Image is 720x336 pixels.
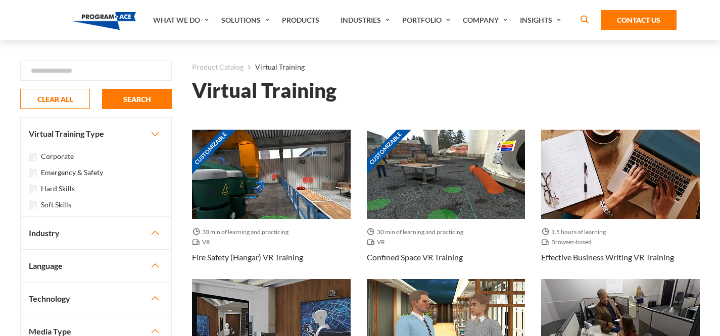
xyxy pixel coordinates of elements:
a: Contact Us [601,10,677,30]
button: Technology [21,283,171,315]
span: VR [192,237,214,247]
label: Soft Skills [41,199,71,210]
label: Hard Skills [41,183,75,194]
h3: Effective business writing VR Training [541,251,674,263]
h1: Virtual Training [192,82,337,99]
button: Language [21,250,171,282]
span: VR [367,237,389,247]
a: Customizable Thumbnail - Fire Safety (Hangar) VR Training 30 min of learning and practicing VR Fi... [192,130,351,278]
input: Soft Skills [29,201,37,209]
span: 30 min of learning and practicing [192,227,293,237]
a: Thumbnail - Effective business writing VR Training 1.5 hours of learning Browser-based Effective ... [541,130,700,278]
li: Virtual Training [244,61,305,74]
label: Emergency & Safety [41,167,103,178]
span: 1.5 hours of learning [541,227,610,237]
nav: breadcrumb [192,61,700,74]
button: Virtual Training Type [21,118,171,150]
label: Corporate [41,151,74,162]
input: Hard Skills [29,185,37,193]
span: 30 min of learning and practicing [367,227,467,237]
a: Product Catalog [192,61,244,74]
img: Program-Ace [72,12,136,30]
h3: Fire Safety (Hangar) VR Training [192,251,303,263]
a: Customizable Thumbnail - Confined Space VR Training 30 min of learning and practicing VR Confined... [367,130,525,278]
button: CLEAR ALL [20,89,90,109]
input: Emergency & Safety [29,169,37,177]
span: Browser-based [541,237,596,247]
button: Industry [21,217,171,249]
input: Corporate [29,153,37,161]
h3: Confined Space VR Training [367,251,463,263]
